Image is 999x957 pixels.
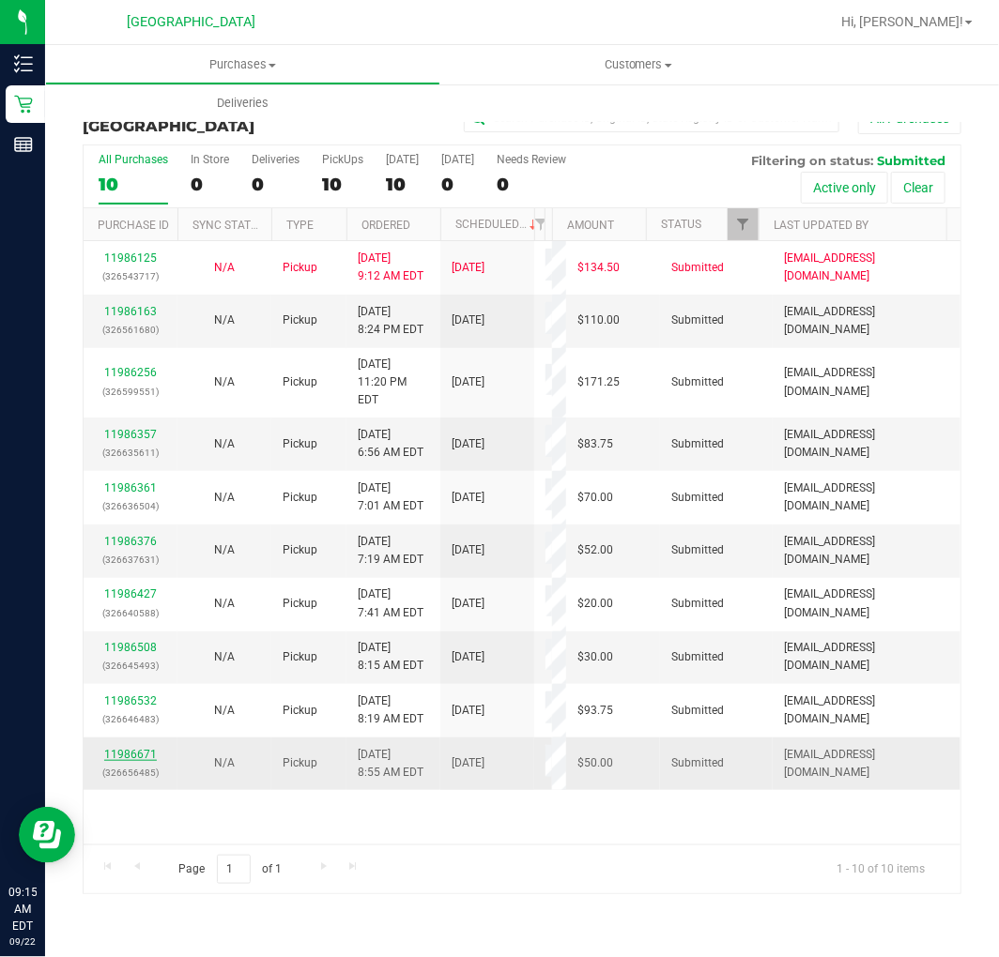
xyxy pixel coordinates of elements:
div: 0 [191,174,229,195]
span: Submitted [671,435,724,453]
span: [EMAIL_ADDRESS][DOMAIN_NAME] [784,479,949,515]
span: $52.00 [577,541,613,559]
p: (326637631) [95,551,166,569]
p: (326656485) [95,764,166,782]
a: 11986163 [104,305,157,318]
span: Pickup [283,259,317,277]
a: Amount [567,219,614,232]
span: Pickup [283,311,317,329]
button: N/A [214,311,235,329]
div: In Store [191,153,229,166]
a: Status [661,218,701,231]
span: Submitted [671,595,724,613]
a: 11986256 [104,366,157,379]
a: 11986671 [104,748,157,761]
div: 0 [441,174,474,195]
a: 11986427 [104,587,157,600]
iframe: Resource center [19,807,75,863]
span: [DATE] [452,541,484,559]
span: Not Applicable [214,543,235,556]
a: 11986532 [104,694,157,707]
span: [DATE] [452,595,484,613]
span: Not Applicable [214,313,235,327]
span: $50.00 [577,754,613,772]
div: Deliveries [252,153,300,166]
button: N/A [214,648,235,666]
span: Page of 1 [162,855,298,884]
button: N/A [214,435,235,453]
span: [DATE] [452,702,484,720]
span: [EMAIL_ADDRESS][DOMAIN_NAME] [784,303,949,339]
span: Submitted [671,754,724,772]
span: Not Applicable [214,704,235,717]
span: Not Applicable [214,491,235,504]
span: [DATE] [452,435,484,453]
span: [EMAIL_ADDRESS][DOMAIN_NAME] [784,250,949,285]
div: PickUps [322,153,363,166]
span: Submitted [671,311,724,329]
div: All Purchases [99,153,168,166]
span: Pickup [283,489,317,507]
span: Pickup [283,435,317,453]
span: Pickup [283,373,317,391]
span: Hi, [PERSON_NAME]! [841,14,963,29]
span: $134.50 [577,259,620,277]
p: 09/22 [8,934,37,949]
span: [EMAIL_ADDRESS][DOMAIN_NAME] [784,585,949,621]
span: $110.00 [577,311,620,329]
a: Filter [525,208,556,240]
p: 09:15 AM EDT [8,884,37,934]
span: $93.75 [577,702,613,720]
p: (326636504) [95,497,166,515]
span: $171.25 [577,373,620,391]
a: 11986361 [104,481,157,494]
span: Pickup [283,754,317,772]
span: [DATE] 8:55 AM EDT [358,746,423,782]
a: 11986125 [104,251,157,265]
span: Customers [440,56,836,73]
button: N/A [214,754,235,772]
button: Clear [891,172,945,204]
span: [DATE] [452,259,484,277]
div: [DATE] [441,153,474,166]
span: $83.75 [577,435,613,453]
span: Submitted [671,702,724,720]
div: 10 [386,174,419,195]
span: [DATE] 8:15 AM EDT [358,639,423,675]
span: [DATE] 7:01 AM EDT [358,479,423,515]
p: (326599551) [95,383,166,401]
span: [DATE] 6:56 AM EDT [358,426,423,462]
span: [DATE] [452,754,484,772]
span: [GEOGRAPHIC_DATA] [83,117,254,135]
span: [DATE] [452,311,484,329]
p: (326561680) [95,321,166,339]
span: [EMAIL_ADDRESS][DOMAIN_NAME] [784,426,949,462]
a: Filter [728,208,759,240]
p: (326640588) [95,604,166,622]
inline-svg: Inventory [14,54,33,73]
span: [DATE] 7:41 AM EDT [358,585,423,621]
span: [DATE] 8:24 PM EDT [358,303,423,339]
span: Deliveries [192,95,294,112]
span: $70.00 [577,489,613,507]
h3: Purchase Fulfillment: [83,101,376,134]
span: Not Applicable [214,597,235,610]
button: N/A [214,489,235,507]
button: N/A [214,595,235,613]
span: Pickup [283,595,317,613]
a: Last Updated By [774,219,868,232]
button: N/A [214,259,235,277]
inline-svg: Retail [14,95,33,114]
button: N/A [214,373,235,391]
p: (326543717) [95,267,166,285]
span: Submitted [671,373,724,391]
span: [DATE] 8:19 AM EDT [358,692,423,728]
inline-svg: Reports [14,135,33,154]
a: Scheduled [455,218,541,231]
span: [EMAIL_ADDRESS][DOMAIN_NAME] [784,639,949,675]
div: 10 [322,174,363,195]
span: Submitted [671,259,724,277]
span: Purchases [46,56,439,73]
span: Submitted [671,489,724,507]
p: (326635611) [95,444,166,462]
